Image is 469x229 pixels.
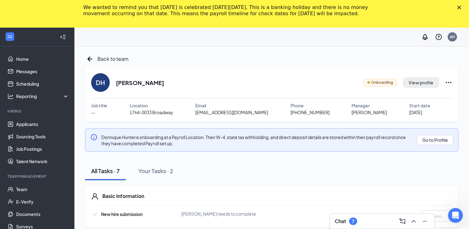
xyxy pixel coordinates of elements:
[435,33,442,41] svg: QuestionInfo
[85,54,95,64] svg: ArrowLeftNew
[16,53,69,65] a: Home
[450,34,455,39] div: AH
[91,210,99,218] svg: Checkmark
[16,65,69,78] a: Messages
[445,79,452,86] svg: Ellipses
[195,102,206,109] span: Email
[421,33,429,41] svg: Notifications
[83,4,376,17] div: We wanted to remind you that [DATE] is celebrated [DATE][DATE]. This is a banking holiday and the...
[371,80,393,86] span: Onboarding
[96,78,105,87] div: DH
[90,133,98,141] svg: Info
[16,130,69,143] a: Sourcing Tools
[7,174,68,179] div: Team Management
[16,195,69,208] a: E-Verify
[16,78,69,90] a: Scheduling
[16,118,69,130] a: Applicants
[16,143,69,155] a: Job Postings
[91,167,120,175] div: All Tasks · 7
[16,183,69,195] a: Team
[7,109,68,114] div: Hiring
[352,109,387,116] span: [PERSON_NAME]
[97,55,129,63] span: Back to team
[409,102,430,109] span: Start date
[116,79,164,87] h2: [PERSON_NAME]
[397,216,407,226] button: ComposeMessage
[181,211,256,217] span: [PERSON_NAME] needs to complete
[91,109,95,116] span: --
[101,211,143,217] span: New hire submission
[7,93,14,99] svg: Analysis
[290,109,330,116] span: [PHONE_NUMBER]
[448,208,463,223] iframe: Intercom live chat
[290,102,304,109] span: Phone
[130,102,148,109] span: Location
[195,109,268,116] span: [EMAIL_ADDRESS][DOMAIN_NAME]
[457,6,463,9] div: Close
[91,193,99,200] svg: User
[16,208,69,220] a: Documents
[421,210,452,222] button: View
[16,155,69,168] a: Talent Network
[421,218,428,225] svg: Minimize
[130,109,173,116] span: 1764-0033 Broadway
[352,102,370,109] span: Manager
[138,167,173,175] div: Your Tasks · 2
[403,78,439,88] button: View profile
[60,34,66,40] svg: Collapse
[417,135,453,145] button: Go to Profile
[335,218,346,225] h3: Chat
[409,216,418,226] button: ChevronUp
[85,54,129,64] a: ArrowLeftNewBack to team
[102,193,144,200] h5: Basic Information
[352,219,354,224] div: 7
[16,93,69,99] div: Reporting
[399,218,406,225] svg: ComposeMessage
[420,216,430,226] button: Minimize
[410,218,417,225] svg: ChevronUp
[91,102,107,109] span: Job title
[101,134,406,146] span: Donnique Hunter is onboarding at a Payroll Location. Their W-4, state tax withholding, and direct...
[7,34,13,40] svg: WorkstreamLogo
[409,109,422,116] span: [DATE]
